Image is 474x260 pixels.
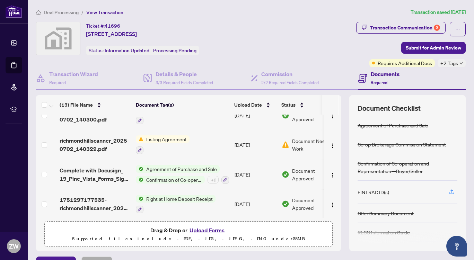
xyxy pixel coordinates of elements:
[358,122,428,129] div: Agreement of Purchase and Sale
[327,110,338,121] button: Logo
[358,188,389,196] div: FINTRAC ID(s)
[136,176,143,183] img: Status Icon
[150,226,227,235] span: Drag & Drop or
[136,195,216,214] button: Status IconRight at Home Deposit Receipt
[60,166,130,183] span: Complete with Docusign_ 19_Pine_Vista_Forms_Signed_1 1-pages.pdf
[281,101,296,109] span: Status
[49,80,66,85] span: Required
[279,95,337,115] th: Status
[57,95,133,115] th: (13) File Name
[370,22,440,33] div: Transaction Communication
[232,100,279,130] td: [DATE]
[136,165,229,184] button: Status IconAgreement of Purchase and SaleStatus IconConfirmation of Co-operation and Representati...
[358,141,446,148] div: Co-op Brokerage Commission Statement
[434,25,440,31] div: 3
[60,107,130,124] span: richmondhillscanner_20250702_140300.pdf
[330,202,335,208] img: Logo
[371,70,400,78] h4: Documents
[156,80,213,85] span: 3/3 Required Fields Completed
[406,42,461,53] span: Submit for Admin Review
[330,172,335,178] img: Logo
[232,160,279,189] td: [DATE]
[36,10,41,15] span: home
[208,176,219,183] div: + 1
[44,9,79,16] span: Deal Processing
[86,22,120,30] div: Ticket #:
[187,226,227,235] button: Upload Forms
[86,9,123,16] span: View Transaction
[6,5,22,18] img: logo
[282,141,289,149] img: Document Status
[143,165,220,173] span: Agreement of Purchase and Sale
[459,62,463,65] span: down
[292,196,335,212] span: Document Approved
[60,101,93,109] span: (13) File Name
[330,113,335,119] img: Logo
[143,135,190,143] span: Listing Agreement
[282,111,289,119] img: Document Status
[45,222,332,247] span: Drag & Drop orUpload FormsSupported files include .PDF, .JPG, .JPEG, .PNG under25MB
[105,47,196,54] span: Information Updated - Processing Pending
[358,104,421,113] span: Document Checklist
[330,143,335,149] img: Logo
[327,198,338,209] button: Logo
[411,8,466,16] article: Transaction saved [DATE]
[261,80,319,85] span: 2/2 Required Fields Completed
[440,59,458,67] span: +2 Tags
[327,169,338,180] button: Logo
[136,135,190,154] button: Status IconListing Agreement
[378,59,432,67] span: Requires Additional Docs
[401,42,466,54] button: Submit for Admin Review
[292,137,335,152] span: Document Needs Work
[136,195,143,203] img: Status Icon
[292,108,335,123] span: Document Approved
[86,30,137,38] span: [STREET_ADDRESS]
[455,27,460,32] span: ellipsis
[358,209,414,217] div: Offer Summary Document
[261,70,319,78] h4: Commission
[105,23,120,29] span: 41696
[86,46,199,55] div: Status:
[81,8,84,16] li: /
[292,167,335,182] span: Document Approved
[358,228,410,236] div: RECO Information Guide
[133,95,231,115] th: Document Tag(s)
[136,135,143,143] img: Status Icon
[136,165,143,173] img: Status Icon
[446,236,467,257] button: Open asap
[232,189,279,219] td: [DATE]
[231,95,279,115] th: Upload Date
[356,22,446,34] button: Transaction Communication3
[282,200,289,208] img: Document Status
[60,136,130,153] span: richmondhillscanner_20250702_140329.pdf
[143,176,205,183] span: Confirmation of Co-operation and Representation—Buyer/Seller
[9,241,19,251] span: ZW
[136,106,226,125] button: Status IconRealtor Co-operation Disclosure and Consent
[143,195,216,203] span: Right at Home Deposit Receipt
[371,80,387,85] span: Required
[282,171,289,178] img: Document Status
[49,235,328,243] p: Supported files include .PDF, .JPG, .JPEG, .PNG under 25 MB
[234,101,262,109] span: Upload Date
[156,70,213,78] h4: Details & People
[232,130,279,160] td: [DATE]
[36,22,80,55] img: svg%3e
[327,139,338,150] button: Logo
[49,70,98,78] h4: Transaction Wizard
[358,160,457,175] div: Confirmation of Co-operation and Representation—Buyer/Seller
[60,196,130,212] span: 1751297177535-richmondhillscanner_20250630_112302.pdf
